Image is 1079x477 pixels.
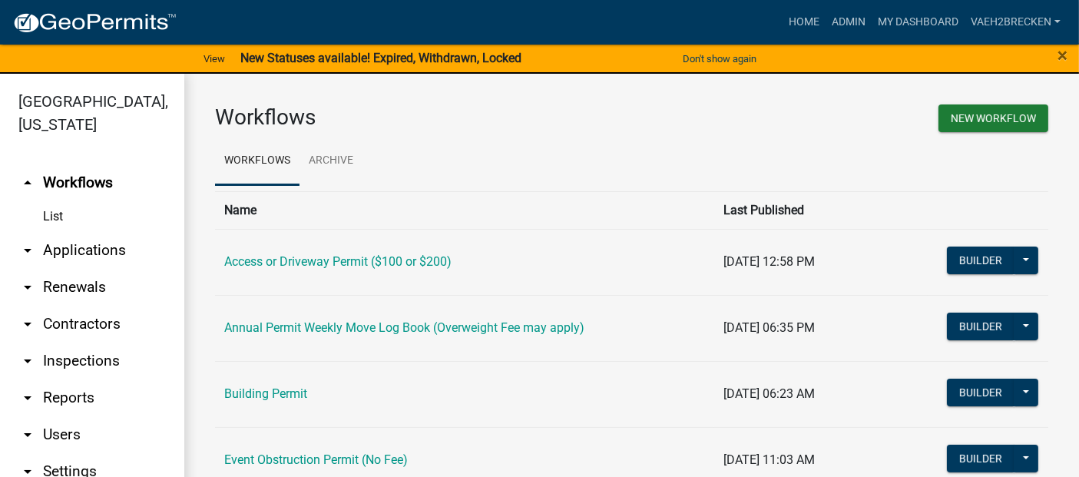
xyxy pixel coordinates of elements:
span: × [1057,45,1067,66]
i: arrow_drop_up [18,174,37,192]
span: [DATE] 11:03 AM [723,452,815,467]
button: Builder [947,313,1014,340]
a: Annual Permit Weekly Move Log Book (Overweight Fee may apply) [224,320,584,335]
th: Last Published [714,191,928,229]
button: Builder [947,445,1014,472]
i: arrow_drop_down [18,389,37,407]
a: Event Obstruction Permit (No Fee) [224,452,408,467]
a: View [197,46,231,71]
span: [DATE] 12:58 PM [723,254,815,269]
a: Archive [300,137,362,186]
span: [DATE] 06:23 AM [723,386,815,401]
i: arrow_drop_down [18,315,37,333]
button: Builder [947,379,1014,406]
button: Builder [947,247,1014,274]
h3: Workflows [215,104,621,131]
button: Close [1057,46,1067,65]
strong: New Statuses available! Expired, Withdrawn, Locked [240,51,521,65]
span: [DATE] 06:35 PM [723,320,815,335]
a: Building Permit [224,386,307,401]
i: arrow_drop_down [18,241,37,260]
a: Access or Driveway Permit ($100 or $200) [224,254,452,269]
a: vaeh2Brecken [965,8,1067,37]
i: arrow_drop_down [18,352,37,370]
button: New Workflow [938,104,1048,132]
a: Home [783,8,826,37]
i: arrow_drop_down [18,426,37,444]
th: Name [215,191,714,229]
button: Don't show again [677,46,763,71]
a: My Dashboard [872,8,965,37]
a: Workflows [215,137,300,186]
i: arrow_drop_down [18,278,37,296]
a: Admin [826,8,872,37]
